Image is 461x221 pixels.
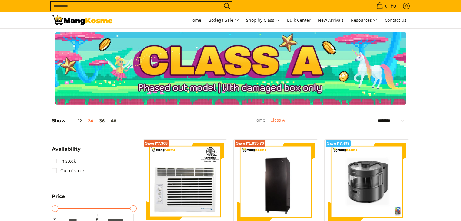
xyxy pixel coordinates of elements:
[348,12,380,28] a: Resources
[108,118,119,123] button: 48
[186,12,204,28] a: Home
[209,17,239,24] span: Bodega Sale
[246,17,280,24] span: Shop by Class
[52,118,119,124] h5: Show
[205,12,242,28] a: Bodega Sale
[216,117,322,130] nav: Breadcrumbs
[328,143,406,221] img: Condura Steam Multi Cooker (Class A)
[243,12,283,28] a: Shop by Class
[351,17,377,24] span: Resources
[189,17,201,23] span: Home
[96,118,108,123] button: 36
[384,4,388,8] span: 0
[375,3,398,9] span: •
[52,166,85,176] a: Out of stock
[327,142,349,145] span: Save ₱7,499
[284,12,314,28] a: Bulk Center
[146,143,224,221] img: Kelvinator 1 HP Deluxe Eco Window-Type, Non-Inverter Air Conditioner (Class A)
[253,117,265,123] a: Home
[52,15,112,25] img: Class A | Mang Kosme
[119,12,409,28] nav: Main Menu
[390,4,397,8] span: ₱0
[66,118,85,123] button: 12
[382,12,409,28] a: Contact Us
[52,147,81,156] summary: Open
[52,194,65,203] summary: Open
[315,12,347,28] a: New Arrivals
[52,156,76,166] a: In stock
[237,143,315,220] img: Condura 7.3 Cu. Ft. Single Door - Direct Cool Inverter Refrigerator, CSD700SAi (Class A)
[318,17,344,23] span: New Arrivals
[52,194,65,199] span: Price
[236,142,264,145] span: Save ₱1,835.70
[222,2,232,11] button: Search
[85,118,96,123] button: 24
[145,142,168,145] span: Save ₱7,308
[385,17,406,23] span: Contact Us
[52,147,81,152] span: Availability
[270,117,285,123] a: Class A
[287,17,311,23] span: Bulk Center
